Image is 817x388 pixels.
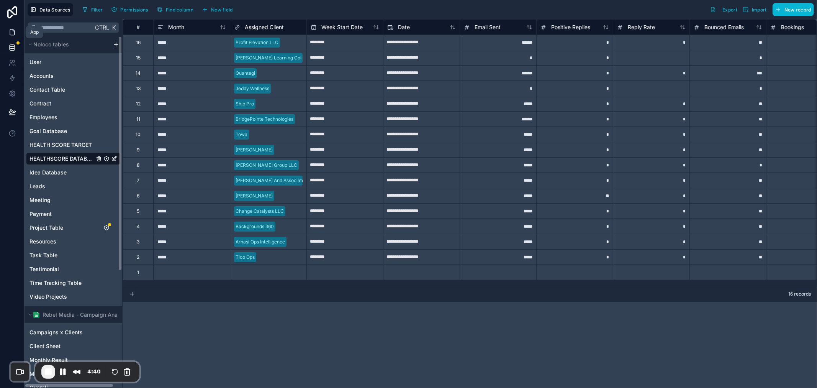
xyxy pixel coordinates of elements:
div: Employees [26,111,121,123]
img: Google Sheets logo [33,312,39,318]
span: Email Sent [475,23,501,31]
div: HEALTH SCORE TARGET [26,139,121,151]
span: Payment [29,210,52,218]
span: Project Table [29,224,63,232]
button: New record [773,3,814,16]
span: Positive Replies [551,23,590,31]
div: User [26,56,121,68]
span: Rebel Media - Campaign Analytics [43,311,132,319]
span: Export [722,7,737,13]
span: New record [784,7,811,13]
div: Time Tracking Table [26,277,121,289]
span: Import [752,7,767,13]
span: Employees [29,113,57,121]
span: Idea Database [29,169,67,176]
div: 16 [136,39,141,46]
span: Client Sheet [29,342,61,350]
span: Find column [166,7,193,13]
div: 2 [137,254,139,260]
span: K [111,25,116,30]
button: Google Sheets logoRebel Media - Campaign Analytics [26,309,121,320]
div: 7 [137,178,139,184]
span: Filter [91,7,103,13]
span: Resources [29,238,56,245]
div: 5 [137,208,139,214]
button: Find column [154,4,196,15]
div: scrollable content [25,36,122,388]
div: Campaigns x Clients [26,326,121,339]
span: Task Table [29,252,57,259]
div: HEALTHSCORE DATABASE [26,153,121,165]
div: 4 [137,224,140,230]
div: 6 [137,193,139,199]
div: Arhasi Ops Intelligence [236,238,285,245]
button: Noloco tables [26,39,110,50]
a: New record [770,3,814,16]
span: Reply Rate [628,23,655,31]
span: Accounts [29,72,54,80]
span: Monthly Result [29,356,68,364]
div: [PERSON_NAME] Group LLC [236,162,297,169]
div: Monthly Result [26,354,121,366]
span: Assigned Client [245,23,284,31]
div: [PERSON_NAME] Learning Collaboration [236,54,323,61]
span: Week Start Date [321,23,363,31]
div: Goal Database [26,125,121,137]
div: [PERSON_NAME] [236,192,273,199]
span: Meeting [29,196,51,204]
div: 3 [137,239,139,245]
div: [PERSON_NAME] [236,146,273,153]
div: Backgrounds 360 [236,223,274,230]
span: Goal Database [29,127,67,135]
div: Payment [26,208,121,220]
div: Quantegi [236,70,255,77]
div: App [30,29,39,35]
span: Permissions [120,7,148,13]
div: [PERSON_NAME] And Associates [236,177,307,184]
button: Import [740,3,770,16]
button: Data Sources [28,3,73,16]
span: Contact Table [29,86,65,94]
div: 15 [136,55,141,61]
div: Testimonial [26,263,121,275]
div: Idea Database [26,166,121,179]
div: 14 [136,70,141,76]
span: Month [168,23,184,31]
div: Resources [26,235,121,248]
span: 16 records [788,291,811,297]
a: Permissions [108,4,154,15]
div: 11 [136,116,140,122]
button: New field [199,4,236,15]
span: User [29,58,41,66]
div: Meeting [26,194,121,206]
button: Filter [79,4,106,15]
div: Contract [26,97,121,110]
span: Data Sources [39,7,70,13]
span: HEALTH SCORE TARGET [29,141,92,149]
div: 1 [137,270,139,276]
div: Accounts [26,70,121,82]
div: 9 [137,147,139,153]
div: Towa [236,131,247,138]
div: 12 [136,101,141,107]
span: Leads [29,182,45,190]
div: 13 [136,85,141,92]
span: Bookings [781,23,804,31]
span: Time Tracking Table [29,279,82,287]
div: Leads [26,180,121,192]
div: Client Sheet [26,340,121,352]
div: Project Table [26,222,121,234]
div: Task Table [26,249,121,261]
span: Date [398,23,410,31]
span: Bounced Emails [704,23,744,31]
div: Video Projects [26,291,121,303]
div: Change Catalysts LLC [236,208,284,215]
div: # [129,24,147,30]
span: Campaigns x Clients [29,329,83,336]
div: Profit Elevation LLC [236,39,278,46]
div: 10 [136,132,141,138]
span: Ctrl [94,23,110,32]
span: Noloco tables [33,41,69,48]
div: Jeddy Wellness [236,85,269,92]
button: Permissions [108,4,151,15]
